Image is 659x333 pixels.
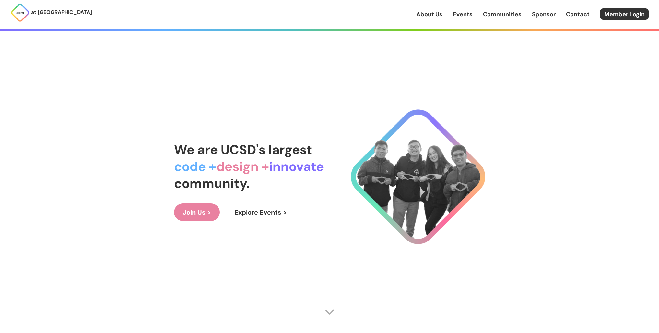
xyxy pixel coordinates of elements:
[269,158,324,175] span: innovate
[10,3,92,22] a: at [GEOGRAPHIC_DATA]
[174,203,220,221] a: Join Us >
[325,307,335,317] img: Scroll Arrow
[174,141,312,158] span: We are UCSD's largest
[216,158,269,175] span: design +
[174,175,250,192] span: community.
[31,8,92,17] p: at [GEOGRAPHIC_DATA]
[174,158,216,175] span: code +
[416,10,442,18] a: About Us
[453,10,473,18] a: Events
[566,10,590,18] a: Contact
[226,203,296,221] a: Explore Events >
[532,10,556,18] a: Sponsor
[10,3,30,22] img: ACM Logo
[600,8,649,20] a: Member Login
[351,109,485,244] img: Cool Logo
[483,10,522,18] a: Communities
